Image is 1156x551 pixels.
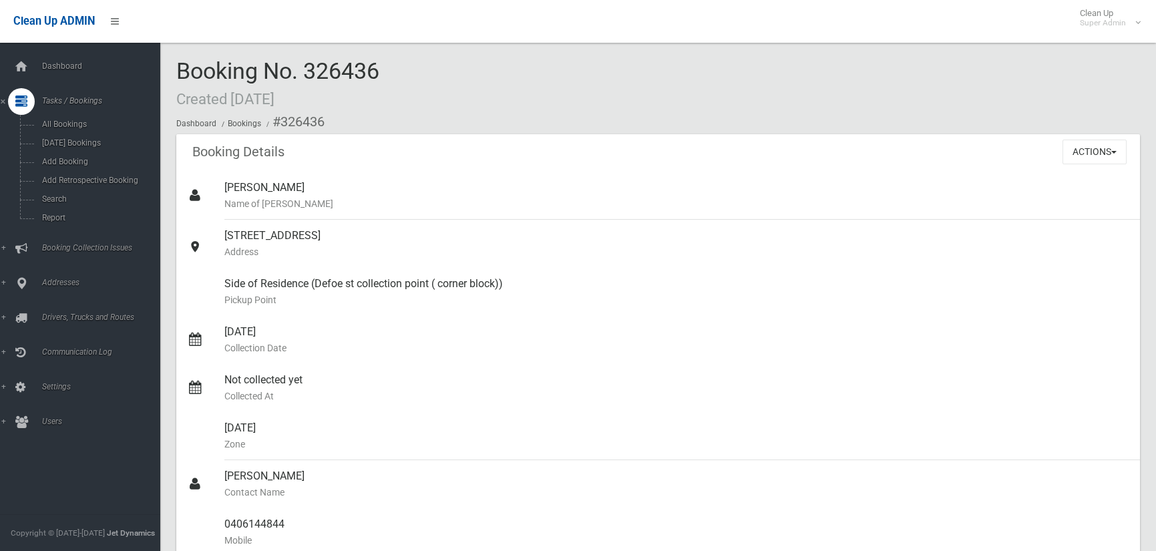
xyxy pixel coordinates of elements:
div: [PERSON_NAME] [224,172,1129,220]
span: [DATE] Bookings [38,138,159,148]
span: Communication Log [38,347,170,357]
small: Zone [224,436,1129,452]
a: Dashboard [176,119,216,128]
div: [PERSON_NAME] [224,460,1129,508]
button: Actions [1063,140,1127,164]
small: Collected At [224,388,1129,404]
header: Booking Details [176,139,301,165]
div: [DATE] [224,412,1129,460]
li: #326436 [263,110,325,134]
span: All Bookings [38,120,159,129]
strong: Jet Dynamics [107,528,155,538]
small: Pickup Point [224,292,1129,308]
span: Clean Up [1073,8,1139,28]
small: Created [DATE] [176,90,274,108]
div: [STREET_ADDRESS] [224,220,1129,268]
small: Name of [PERSON_NAME] [224,196,1129,212]
span: Add Retrospective Booking [38,176,159,185]
span: Drivers, Trucks and Routes [38,313,170,322]
span: Addresses [38,278,170,287]
span: Report [38,213,159,222]
div: Side of Residence (Defoe st collection point ( corner block)) [224,268,1129,316]
span: Add Booking [38,157,159,166]
span: Booking No. 326436 [176,57,379,110]
span: Copyright © [DATE]-[DATE] [11,528,105,538]
a: Bookings [228,119,261,128]
small: Super Admin [1080,18,1126,28]
span: Search [38,194,159,204]
span: Dashboard [38,61,170,71]
span: Settings [38,382,170,391]
div: Not collected yet [224,364,1129,412]
span: Booking Collection Issues [38,243,170,252]
span: Clean Up ADMIN [13,15,95,27]
small: Mobile [224,532,1129,548]
small: Contact Name [224,484,1129,500]
small: Address [224,244,1129,260]
small: Collection Date [224,340,1129,356]
span: Tasks / Bookings [38,96,170,106]
div: [DATE] [224,316,1129,364]
span: Users [38,417,170,426]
